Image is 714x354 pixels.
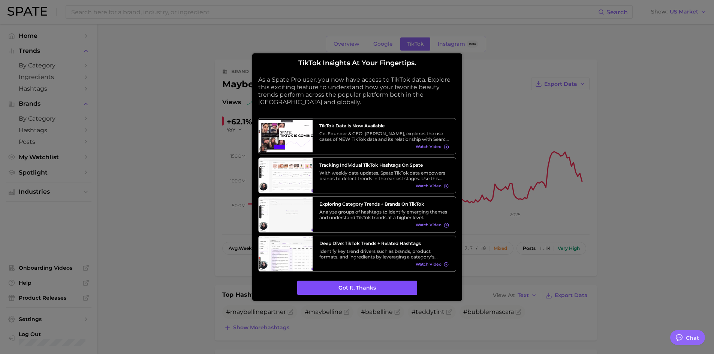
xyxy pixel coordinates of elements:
[258,59,456,67] h2: TikTok insights at your fingertips.
[319,209,449,220] div: Analyze groups of hashtags to identify emerging themes and understand TikTok trends at a higher l...
[319,162,449,168] h3: Tracking Individual TikTok Hashtags on Spate
[319,240,449,246] h3: Deep Dive: TikTok Trends + Related Hashtags
[416,262,442,267] span: Watch Video
[258,157,456,194] a: Tracking Individual TikTok Hashtags on SpateWith weekly data updates, Spate TikTok data empowers ...
[258,196,456,233] a: Exploring Category Trends + Brands on TikTokAnalyze groups of hashtags to identify emerging theme...
[319,123,449,128] h3: TikTok data is now available
[258,236,456,272] a: Deep Dive: TikTok Trends + Related HashtagsIdentify key trend drivers such as brands, product for...
[416,223,442,228] span: Watch Video
[416,184,442,188] span: Watch Video
[258,76,456,106] p: As a Spate Pro user, you now have access to TikTok data. Explore this exciting feature to underst...
[297,281,417,295] button: Got it, thanks
[319,131,449,142] div: Co-Founder & CEO, [PERSON_NAME], explores the use cases of NEW TikTok data and its relationship w...
[319,170,449,181] div: With weekly data updates, Spate TikTok data empowers brands to detect trends in the earliest stag...
[319,201,449,207] h3: Exploring Category Trends + Brands on TikTok
[416,145,442,149] span: Watch Video
[319,248,449,260] div: Identify key trend drivers such as brands, product formats, and ingredients by leveraging a categ...
[258,118,456,154] a: TikTok data is now availableCo-Founder & CEO, [PERSON_NAME], explores the use cases of NEW TikTok...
